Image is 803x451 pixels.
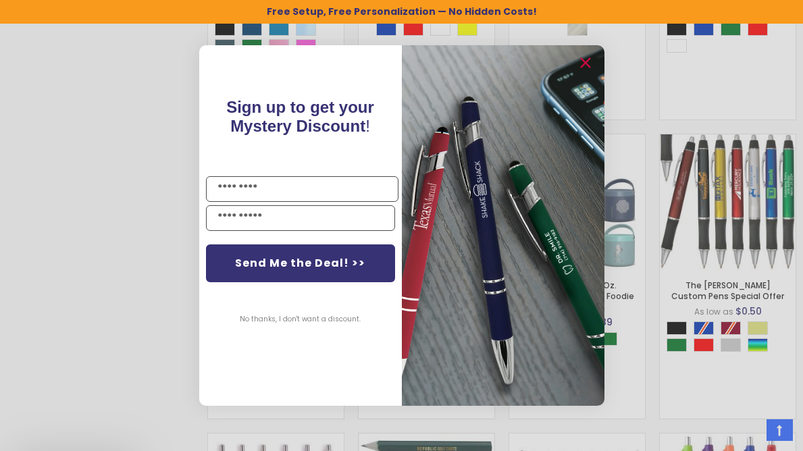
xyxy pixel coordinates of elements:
[233,302,367,336] button: No thanks, I don't want a discount.
[402,45,604,405] img: 081b18bf-2f98-4675-a917-09431eb06994.jpeg
[692,415,803,451] iframe: Google Customer Reviews
[206,205,395,231] input: YOUR EMAIL
[226,98,374,135] span: Sign up to get your Mystery Discount
[226,98,374,135] span: !
[575,52,596,74] button: Close dialog
[206,244,395,282] button: Send Me the Deal! >>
